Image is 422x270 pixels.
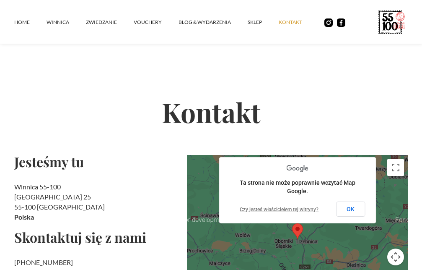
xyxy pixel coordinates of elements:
a: SKLEP [248,10,279,35]
h2: Skontaktuj się z nami [14,231,180,244]
span: Ta strona nie może poprawnie wczytać Map Google. [240,179,355,194]
h2: Winnica 55-100 [GEOGRAPHIC_DATA] 25 55-100 [GEOGRAPHIC_DATA] [14,182,180,222]
button: Włącz widok pełnoekranowy [387,159,404,176]
h2: Jesteśmy tu [14,155,180,168]
a: Blog & Wydarzenia [179,10,248,35]
a: ZWIEDZANIE [86,10,134,35]
a: winnica [47,10,86,35]
button: OK [336,202,365,217]
strong: Polska [14,213,34,221]
a: vouchery [134,10,179,35]
div: Map pin [289,220,306,242]
button: Sterowanie kamerą na mapie [387,249,404,265]
a: kontakt [279,10,319,35]
a: Czy jesteś właścicielem tej witryny? [240,207,318,212]
a: [PHONE_NUMBER] [14,258,73,266]
h2: Kontakt [14,69,408,155]
a: Home [14,10,47,35]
